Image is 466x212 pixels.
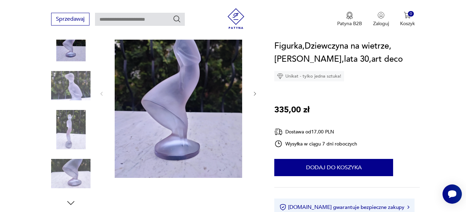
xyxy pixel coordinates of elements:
div: Unikat - tylko jedna sztuka! [274,71,344,81]
button: Zaloguj [373,12,389,27]
img: Ikona medalu [346,12,353,19]
img: Zdjęcie produktu Figurka,Dziewczyna na wietrze,Kurt Schlevogt,lata 30,art deco [51,110,91,149]
img: Zdjęcie produktu Figurka,Dziewczyna na wietrze,Kurt Schlevogt,lata 30,art deco [112,8,245,178]
img: Zdjęcie produktu Figurka,Dziewczyna na wietrze,Kurt Schlevogt,lata 30,art deco [51,154,91,193]
a: Sprzedawaj [51,17,89,22]
img: Ikona dostawy [274,128,283,136]
img: Ikona certyfikatu [279,204,286,211]
img: Ikona koszyka [404,12,411,19]
h1: Figurka,Dziewczyna na wietrze,[PERSON_NAME],lata 30,art deco [274,40,420,66]
button: Sprzedawaj [51,13,89,26]
button: Dodaj do koszyka [274,159,393,176]
div: Wysyłka w ciągu 7 dni roboczych [274,140,357,148]
div: 0 [408,11,414,17]
img: Zdjęcie produktu Figurka,Dziewczyna na wietrze,Kurt Schlevogt,lata 30,art deco [51,66,91,105]
div: Dostawa od 17,00 PLN [274,128,357,136]
iframe: Smartsupp widget button [443,184,462,204]
p: 335,00 zł [274,103,310,117]
button: Patyna B2B [337,12,362,27]
a: Ikona medaluPatyna B2B [337,12,362,27]
img: Patyna - sklep z meblami i dekoracjami vintage [226,8,246,29]
p: Patyna B2B [337,20,362,27]
button: 0Koszyk [400,12,415,27]
img: Ikona strzałki w prawo [407,205,409,209]
p: Zaloguj [373,20,389,27]
img: Ikona diamentu [277,73,283,79]
button: [DOMAIN_NAME] gwarantuje bezpieczne zakupy [279,204,409,211]
img: Zdjęcie produktu Figurka,Dziewczyna na wietrze,Kurt Schlevogt,lata 30,art deco [51,22,91,61]
button: Szukaj [173,15,181,23]
img: Ikonka użytkownika [378,12,384,19]
p: Koszyk [400,20,415,27]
